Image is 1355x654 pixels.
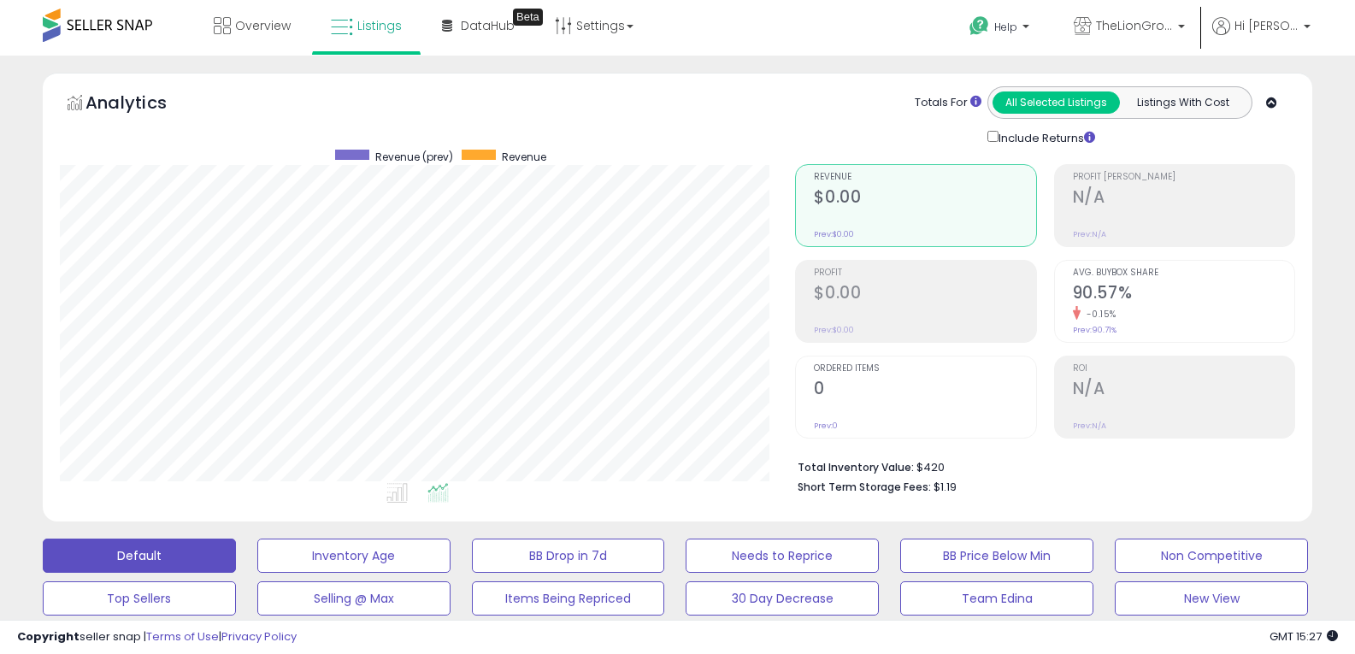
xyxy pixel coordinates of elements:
[513,9,543,26] div: Tooltip anchor
[1073,229,1106,239] small: Prev: N/A
[357,17,402,34] span: Listings
[934,479,957,495] span: $1.19
[969,15,990,37] i: Get Help
[257,539,451,573] button: Inventory Age
[915,95,981,111] div: Totals For
[502,150,546,164] span: Revenue
[1081,308,1116,321] small: -0.15%
[1073,173,1294,182] span: Profit [PERSON_NAME]
[1270,628,1338,645] span: 2025-10-7 15:27 GMT
[17,629,297,645] div: seller snap | |
[1073,364,1294,374] span: ROI
[1115,539,1308,573] button: Non Competitive
[221,628,297,645] a: Privacy Policy
[798,460,914,474] b: Total Inventory Value:
[472,539,665,573] button: BB Drop in 7d
[956,3,1046,56] a: Help
[257,581,451,616] button: Selling @ Max
[900,581,1093,616] button: Team Edina
[1119,91,1246,114] button: Listings With Cost
[994,20,1017,34] span: Help
[1096,17,1173,34] span: TheLionGroup US
[814,325,854,335] small: Prev: $0.00
[1234,17,1299,34] span: Hi [PERSON_NAME]
[1073,268,1294,278] span: Avg. Buybox Share
[686,581,879,616] button: 30 Day Decrease
[472,581,665,616] button: Items Being Repriced
[686,539,879,573] button: Needs to Reprice
[43,539,236,573] button: Default
[17,628,80,645] strong: Copyright
[1212,17,1311,56] a: Hi [PERSON_NAME]
[814,421,838,431] small: Prev: 0
[798,480,931,494] b: Short Term Storage Fees:
[1073,187,1294,210] h2: N/A
[1115,581,1308,616] button: New View
[814,187,1035,210] h2: $0.00
[1073,283,1294,306] h2: 90.57%
[993,91,1120,114] button: All Selected Listings
[900,539,1093,573] button: BB Price Below Min
[85,91,200,119] h5: Analytics
[375,150,453,164] span: Revenue (prev)
[814,283,1035,306] h2: $0.00
[814,173,1035,182] span: Revenue
[975,127,1116,147] div: Include Returns
[814,364,1035,374] span: Ordered Items
[1073,325,1116,335] small: Prev: 90.71%
[814,268,1035,278] span: Profit
[814,229,854,239] small: Prev: $0.00
[146,628,219,645] a: Terms of Use
[1073,379,1294,402] h2: N/A
[1073,421,1106,431] small: Prev: N/A
[461,17,515,34] span: DataHub
[814,379,1035,402] h2: 0
[43,581,236,616] button: Top Sellers
[798,456,1282,476] li: $420
[235,17,291,34] span: Overview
